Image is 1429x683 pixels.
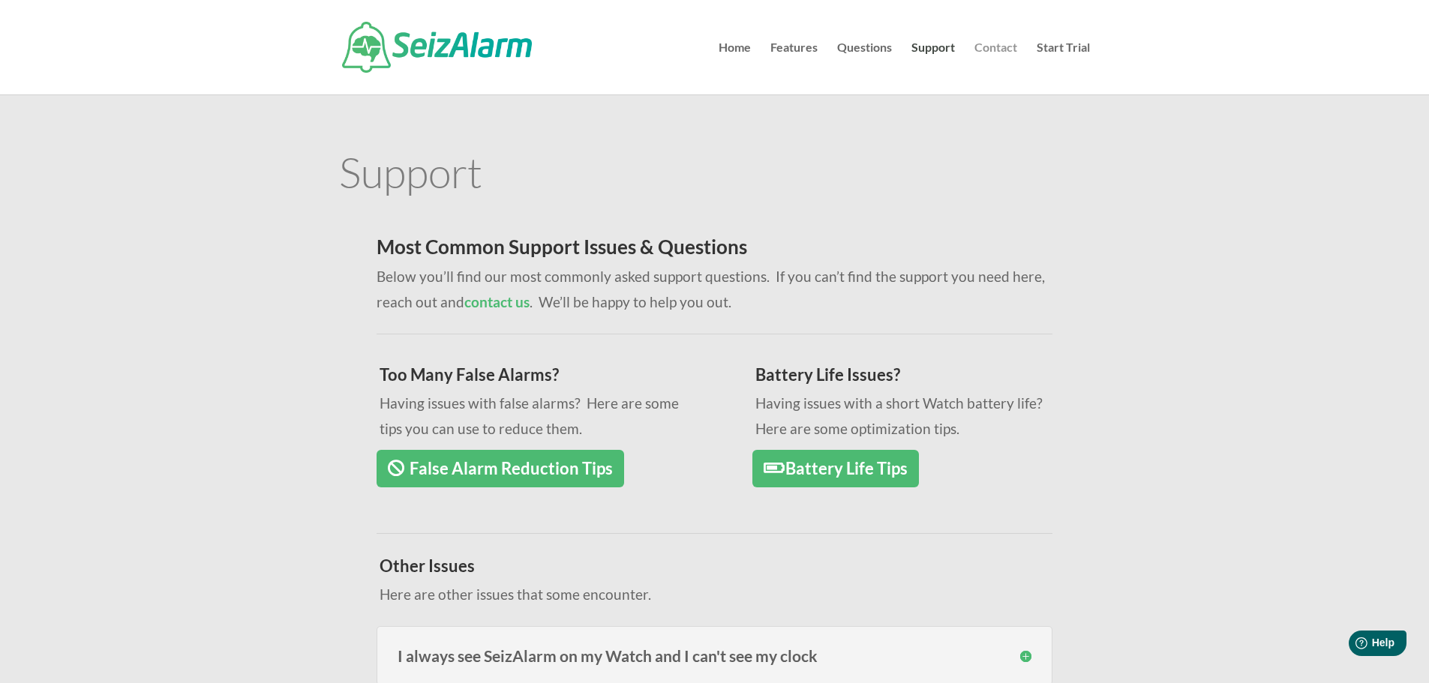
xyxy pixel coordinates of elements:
[380,558,1032,582] h3: Other Issues
[1295,625,1412,667] iframe: Help widget launcher
[398,648,1031,664] h3: I always see SeizAlarm on my Watch and I can't see my clock
[755,367,1068,391] h3: Battery Life Issues?
[380,582,1032,607] p: Here are other issues that some encounter.
[464,293,530,310] a: contact us
[719,42,751,94] a: Home
[380,391,692,442] p: Having issues with false alarms? Here are some tips you can use to reduce them.
[974,42,1017,94] a: Contact
[342,22,532,73] img: SeizAlarm
[377,237,1052,264] h2: Most Common Support Issues & Questions
[377,450,624,488] a: False Alarm Reduction Tips
[339,151,1090,200] h1: Support
[837,42,892,94] a: Questions
[380,367,692,391] h3: Too Many False Alarms?
[752,450,919,488] a: Battery Life Tips
[1037,42,1090,94] a: Start Trial
[770,42,818,94] a: Features
[755,391,1068,442] p: Having issues with a short Watch battery life? Here are some optimization tips.
[911,42,955,94] a: Support
[377,264,1052,315] p: Below you’ll find our most commonly asked support questions. If you can’t find the support you ne...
